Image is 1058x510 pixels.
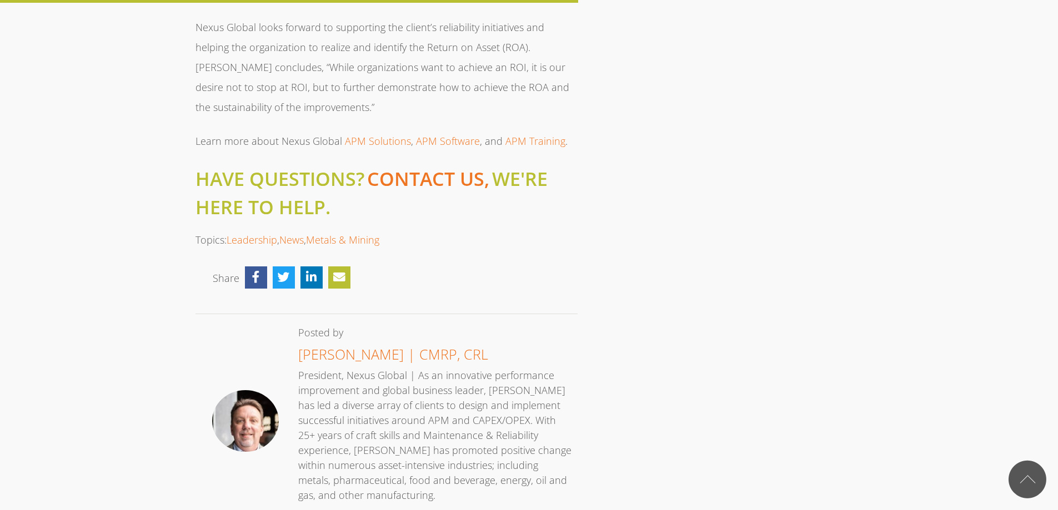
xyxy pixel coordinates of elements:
a: APM Software [416,134,480,148]
p: Topics: , , [195,230,578,250]
a: Metals & Mining [306,233,379,246]
a: Leadership [227,233,277,246]
h2: HAVE QUESTIONS? WE'RE HERE TO HELP. [195,165,578,221]
a: [PERSON_NAME] | CMRP, CRL [298,345,488,363]
li: Share [213,264,242,290]
a: APM Training [505,134,565,148]
a: CONTACT US, [367,166,492,191]
p: Posted by President, Nexus Global | As an innovative performance improvement and global business ... [290,325,572,503]
a: Share on Linkedin [298,266,325,289]
p: Learn more about Nexus Global , , and . [195,131,578,151]
p: Nexus Global looks forward to supporting the client’s reliability initiatives and helping the org... [195,17,578,117]
a: News [279,233,304,246]
a: Share on Facebook [242,266,270,289]
img: Doug Robey | CMRP, CRL [212,390,279,452]
a: Share on Twitter [270,266,298,289]
a: APM Solutions [345,134,411,148]
a: Share via Email [325,266,353,289]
